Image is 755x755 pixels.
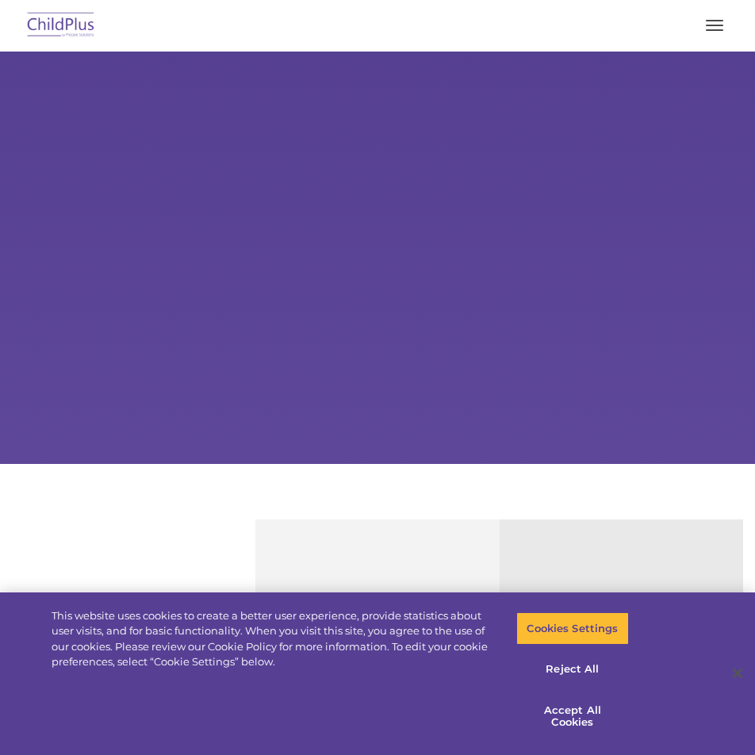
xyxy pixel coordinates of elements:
[516,653,630,686] button: Reject All
[516,612,630,646] button: Cookies Settings
[720,656,755,691] button: Close
[516,694,630,739] button: Accept All Cookies
[24,7,98,44] img: ChildPlus by Procare Solutions
[52,608,493,670] div: This website uses cookies to create a better user experience, provide statistics about user visit...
